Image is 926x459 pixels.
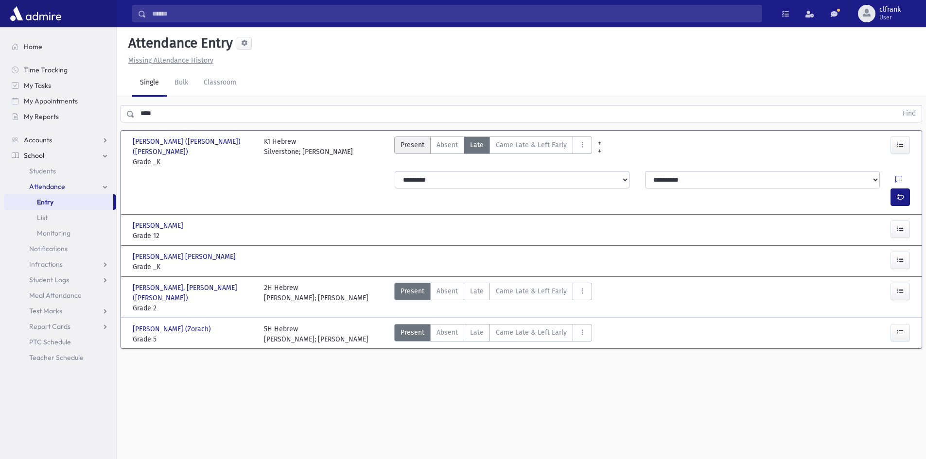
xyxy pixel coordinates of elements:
[264,283,368,313] div: 2H Hebrew [PERSON_NAME]; [PERSON_NAME]
[264,324,368,344] div: 5H Hebrew [PERSON_NAME]; [PERSON_NAME]
[4,272,116,288] a: Student Logs
[133,324,213,334] span: [PERSON_NAME] (Zorach)
[264,136,353,167] div: K1 Hebrew Silverstone; [PERSON_NAME]
[133,231,254,241] span: Grade 12
[37,213,48,222] span: List
[470,327,484,338] span: Late
[4,288,116,303] a: Meal Attendance
[37,198,53,206] span: Entry
[394,136,592,167] div: AttTypes
[24,81,51,90] span: My Tasks
[8,4,64,23] img: AdmirePro
[24,112,59,121] span: My Reports
[437,286,458,296] span: Absent
[4,350,116,365] a: Teacher Schedule
[128,56,213,65] u: Missing Attendance History
[4,148,116,163] a: School
[4,179,116,194] a: Attendance
[29,275,69,284] span: Student Logs
[401,286,424,296] span: Present
[496,286,567,296] span: Came Late & Left Early
[24,136,52,144] span: Accounts
[133,252,238,262] span: [PERSON_NAME] [PERSON_NAME]
[167,69,196,97] a: Bulk
[4,93,116,109] a: My Appointments
[133,136,254,157] span: [PERSON_NAME] ([PERSON_NAME]) ([PERSON_NAME])
[124,56,213,65] a: Missing Attendance History
[29,338,71,346] span: PTC Schedule
[4,303,116,319] a: Test Marks
[4,241,116,256] a: Notifications
[29,167,56,175] span: Students
[29,244,68,253] span: Notifications
[4,194,113,210] a: Entry
[133,303,254,313] span: Grade 2
[4,225,116,241] a: Monitoring
[133,221,185,231] span: [PERSON_NAME]
[496,327,567,338] span: Came Late & Left Early
[4,39,116,54] a: Home
[897,105,922,122] button: Find
[470,286,484,296] span: Late
[401,140,424,150] span: Present
[4,109,116,124] a: My Reports
[24,97,78,105] span: My Appointments
[470,140,484,150] span: Late
[4,78,116,93] a: My Tasks
[4,163,116,179] a: Students
[29,353,84,362] span: Teacher Schedule
[133,283,254,303] span: [PERSON_NAME], [PERSON_NAME] ([PERSON_NAME])
[37,229,70,238] span: Monitoring
[124,35,233,51] h5: Attendance Entry
[4,210,116,225] a: List
[4,256,116,272] a: Infractions
[146,5,762,22] input: Search
[29,322,70,331] span: Report Cards
[29,182,65,191] span: Attendance
[437,140,458,150] span: Absent
[24,42,42,51] span: Home
[196,69,244,97] a: Classroom
[24,66,68,74] span: Time Tracking
[4,334,116,350] a: PTC Schedule
[4,62,116,78] a: Time Tracking
[133,262,254,272] span: Grade _K
[401,327,424,338] span: Present
[29,306,62,315] span: Test Marks
[394,324,592,344] div: AttTypes
[496,140,567,150] span: Came Late & Left Early
[4,319,116,334] a: Report Cards
[879,14,901,21] span: User
[394,283,592,313] div: AttTypes
[29,260,63,269] span: Infractions
[4,132,116,148] a: Accounts
[132,69,167,97] a: Single
[879,6,901,14] span: clfrank
[133,334,254,344] span: Grade 5
[29,291,82,300] span: Meal Attendance
[24,151,44,160] span: School
[437,327,458,338] span: Absent
[133,157,254,167] span: Grade _K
